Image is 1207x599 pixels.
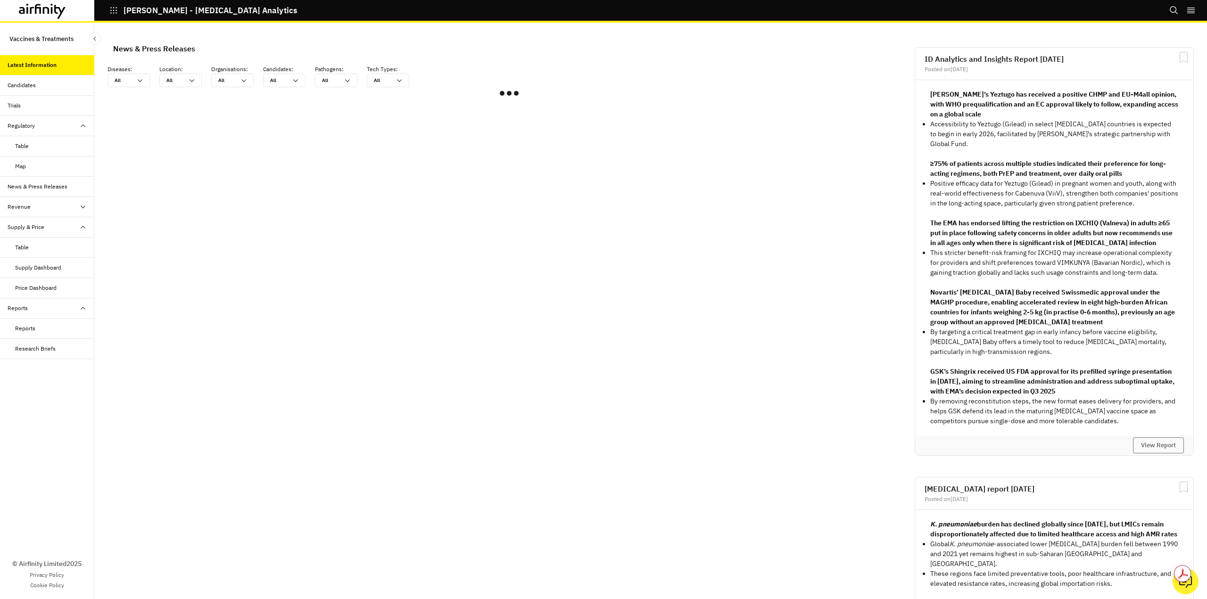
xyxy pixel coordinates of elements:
[15,324,35,333] div: Reports
[8,223,44,231] div: Supply & Price
[8,182,67,191] div: News & Press Releases
[8,203,31,211] div: Revenue
[8,304,28,312] div: Reports
[315,65,367,74] p: Pathogens :
[8,101,21,110] div: Trials
[15,284,57,292] div: Price Dashboard
[930,219,1173,247] strong: The EMA has endorsed lifting the restriction on IXCHIQ (Valneva) in adults ≥65 put in place follo...
[1178,51,1190,63] svg: Bookmark Report
[15,142,29,150] div: Table
[930,367,1174,395] strong: GSK’s Shingrix received US FDA approval for its prefilled syringe presentation in [DATE], aiming ...
[367,65,419,74] p: Tech Types :
[107,65,159,74] p: Diseases :
[930,327,1178,357] p: By targeting a critical treatment gap in early infancy before vaccine eligibility, [MEDICAL_DATA]...
[124,6,297,15] p: [PERSON_NAME] - [MEDICAL_DATA] Analytics
[930,288,1175,326] strong: Novartis’ [MEDICAL_DATA] Baby received Swissmedic approval under the MAGHP procedure, enabling ac...
[930,119,1178,149] p: Accessibility to Yeztugo (Gilead) in select [MEDICAL_DATA] countries is expected to begin in earl...
[15,243,29,252] div: Table
[930,539,1178,569] p: Global -associated lower [MEDICAL_DATA] burden fell between 1990 and 2021 yet remains highest in ...
[159,65,211,74] p: Location :
[1173,568,1199,594] button: Ask our analysts
[930,520,1177,538] strong: burden has declined globally since [DATE], but LMICs remain disproportionately affected due to li...
[263,65,315,74] p: Candidates :
[925,485,1184,492] h2: [MEDICAL_DATA] report [DATE]
[8,81,36,90] div: Candidates
[15,345,56,353] div: Research Briefs
[89,33,101,45] button: Close Sidebar
[930,159,1166,178] strong: ≥75% of patients across multiple studies indicated their preference for long-acting regimens, bot...
[15,263,61,272] div: Supply Dashboard
[8,61,57,69] div: Latest Information
[1169,2,1179,18] button: Search
[8,122,35,130] div: Regulatory
[15,162,26,171] div: Map
[930,179,1178,208] p: Positive efficacy data for Yeztugo (Gilead) in pregnant women and youth, along with real-world ef...
[930,520,977,528] em: K. pneumoniae
[930,569,1178,589] p: These regions face limited preventative tools, poor healthcare infrastructure, and elevated resis...
[925,66,1184,72] div: Posted on [DATE]
[12,559,82,569] p: © Airfinity Limited 2025
[925,496,1184,502] div: Posted on [DATE]
[1133,437,1184,453] button: View Report
[930,248,1178,278] p: This stricter benefit-risk framing for IXCHIQ may increase operational complexity for providers a...
[9,30,74,48] p: Vaccines & Treatments
[211,65,263,74] p: Organisations :
[925,55,1184,63] h2: ID Analytics and Insights Report [DATE]
[109,2,297,18] button: [PERSON_NAME] - [MEDICAL_DATA] Analytics
[950,540,994,548] em: K. pneumoniae
[930,396,1178,426] p: By removing reconstitution steps, the new format eases delivery for providers, and helps GSK defe...
[1178,481,1190,493] svg: Bookmark Report
[30,581,64,590] a: Cookie Policy
[930,90,1178,118] strong: [PERSON_NAME]’s Yeztugo has received a positive CHMP and EU-M4all opinion, with WHO prequalificat...
[113,41,195,56] div: News & Press Releases
[30,571,64,579] a: Privacy Policy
